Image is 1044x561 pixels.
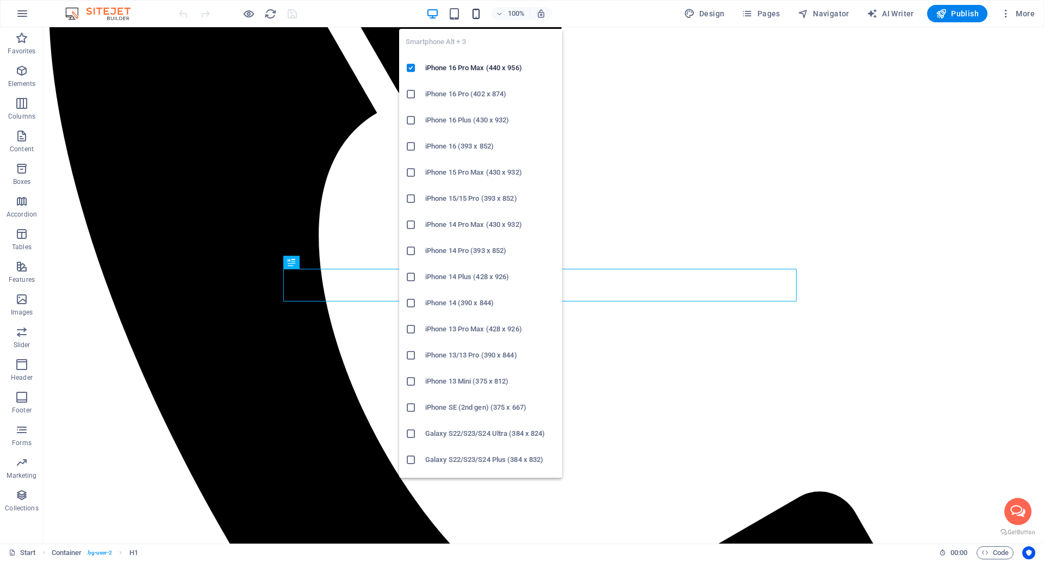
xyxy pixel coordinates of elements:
[425,270,556,283] h6: iPhone 14 Plus (428 x 926)
[425,61,556,75] h6: iPhone 16 Pro Max (440 x 956)
[11,373,33,382] p: Header
[798,8,849,19] span: Navigator
[52,546,138,559] nav: breadcrumb
[793,5,854,22] button: Navigator
[425,244,556,257] h6: iPhone 14 Pro (393 x 852)
[867,8,914,19] span: AI Writer
[680,5,729,22] div: Design (Ctrl+Alt+Y)
[425,349,556,362] h6: iPhone 13/13 Pro (390 x 844)
[950,546,967,559] span: 00 00
[425,140,556,153] h6: iPhone 16 (393 x 852)
[425,375,556,388] h6: iPhone 13 Mini (375 x 812)
[936,8,979,19] span: Publish
[7,210,37,219] p: Accordion
[939,546,968,559] h6: Session time
[14,341,30,349] p: Slider
[10,145,34,153] p: Content
[862,5,918,22] button: AI Writer
[9,546,36,559] a: Click to cancel selection. Double-click to open Pages
[264,7,277,20] button: reload
[7,471,36,480] p: Marketing
[264,8,277,20] i: Reload page
[129,546,138,559] span: Click to select. Double-click to edit
[742,8,780,19] span: Pages
[425,427,556,440] h6: Galaxy S22/S23/S24 Ultra (384 x 824)
[425,166,556,179] h6: iPhone 15 Pro Max (430 x 932)
[1000,8,1035,19] span: More
[737,5,784,22] button: Pages
[52,546,82,559] span: Click to select. Double-click to edit
[425,401,556,414] h6: iPhone SE (2nd gen) (375 x 667)
[957,502,992,509] a: Go to GetButton.io website
[12,406,32,415] p: Footer
[684,8,725,19] span: Design
[8,47,35,56] p: Favorites
[242,7,255,20] button: Click here to leave preview mode and continue editing
[13,177,31,186] p: Boxes
[958,548,960,557] span: :
[536,9,546,19] i: On resize automatically adjust zoom level to fit chosen device.
[1022,546,1035,559] button: Usercentrics
[492,7,530,20] button: 100%
[425,453,556,466] h6: Galaxy S22/S23/S24 Plus (384 x 832)
[425,323,556,336] h6: iPhone 13 Pro Max (428 x 926)
[996,5,1039,22] button: More
[8,79,36,88] p: Elements
[680,5,729,22] button: Design
[508,7,525,20] h6: 100%
[8,112,35,121] p: Columns
[425,88,556,101] h6: iPhone 16 Pro (402 x 874)
[977,546,1014,559] button: Code
[425,114,556,127] h6: iPhone 16 Plus (430 x 932)
[425,218,556,231] h6: iPhone 14 Pro Max (430 x 932)
[86,546,113,559] span: . bg-user-2
[9,275,35,284] p: Features
[12,439,32,447] p: Forms
[425,192,556,205] h6: iPhone 15/15 Pro (393 x 852)
[961,471,988,498] a: Open messengers list
[12,243,32,251] p: Tables
[11,308,33,317] p: Images
[927,5,987,22] button: Publish
[981,546,1009,559] span: Code
[425,297,556,310] h6: iPhone 14 (390 x 844)
[5,504,38,513] p: Collections
[63,7,144,20] img: Editor Logo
